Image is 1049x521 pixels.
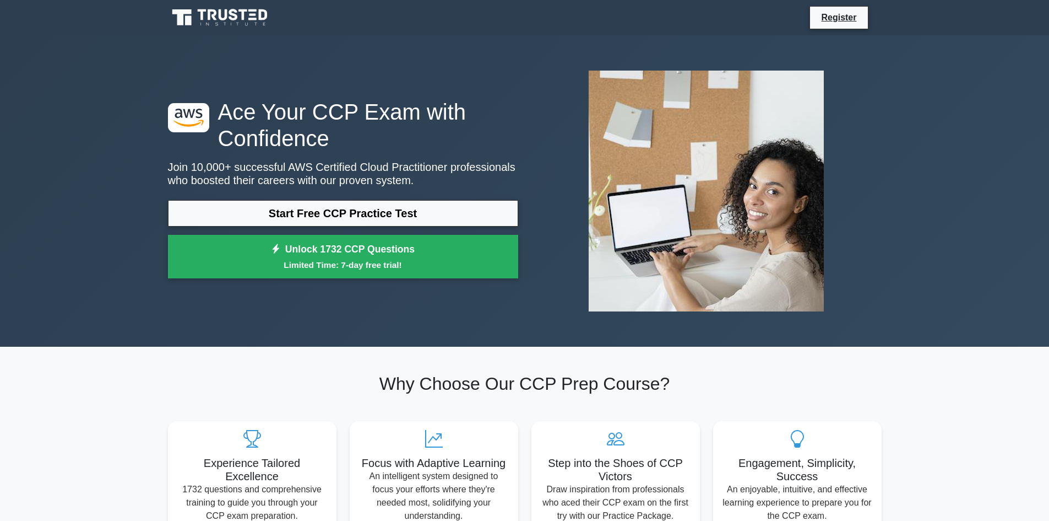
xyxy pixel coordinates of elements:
[168,160,518,187] p: Join 10,000+ successful AWS Certified Cloud Practitioner professionals who boosted their careers ...
[168,235,518,279] a: Unlock 1732 CCP QuestionsLimited Time: 7-day free trial!
[540,456,691,483] h5: Step into the Shoes of CCP Victors
[168,99,518,152] h1: Ace Your CCP Exam with Confidence
[722,456,873,483] h5: Engagement, Simplicity, Success
[814,10,863,24] a: Register
[168,373,882,394] h2: Why Choose Our CCP Prep Course?
[182,259,504,271] small: Limited Time: 7-day free trial!
[168,200,518,227] a: Start Free CCP Practice Test
[177,456,328,483] h5: Experience Tailored Excellence
[358,456,509,470] h5: Focus with Adaptive Learning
